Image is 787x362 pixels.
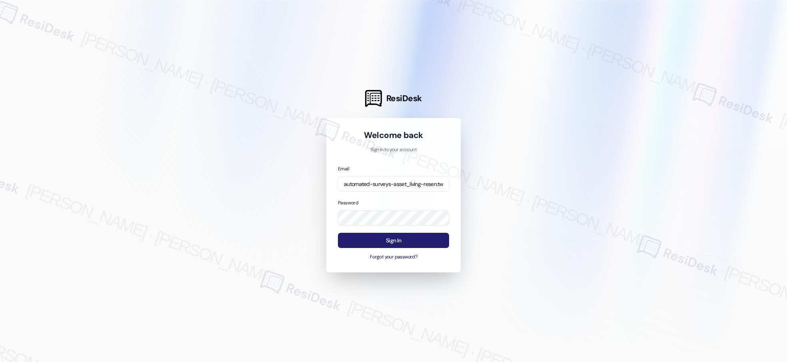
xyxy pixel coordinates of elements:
h1: Welcome back [338,130,449,141]
input: name@example.com [338,176,449,192]
span: ResiDesk [386,93,422,104]
img: ResiDesk Logo [365,90,382,107]
label: Email [338,166,349,172]
p: Sign in to your account [338,146,449,154]
button: Forgot your password? [338,254,449,261]
label: Password [338,200,358,206]
button: Sign In [338,233,449,248]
